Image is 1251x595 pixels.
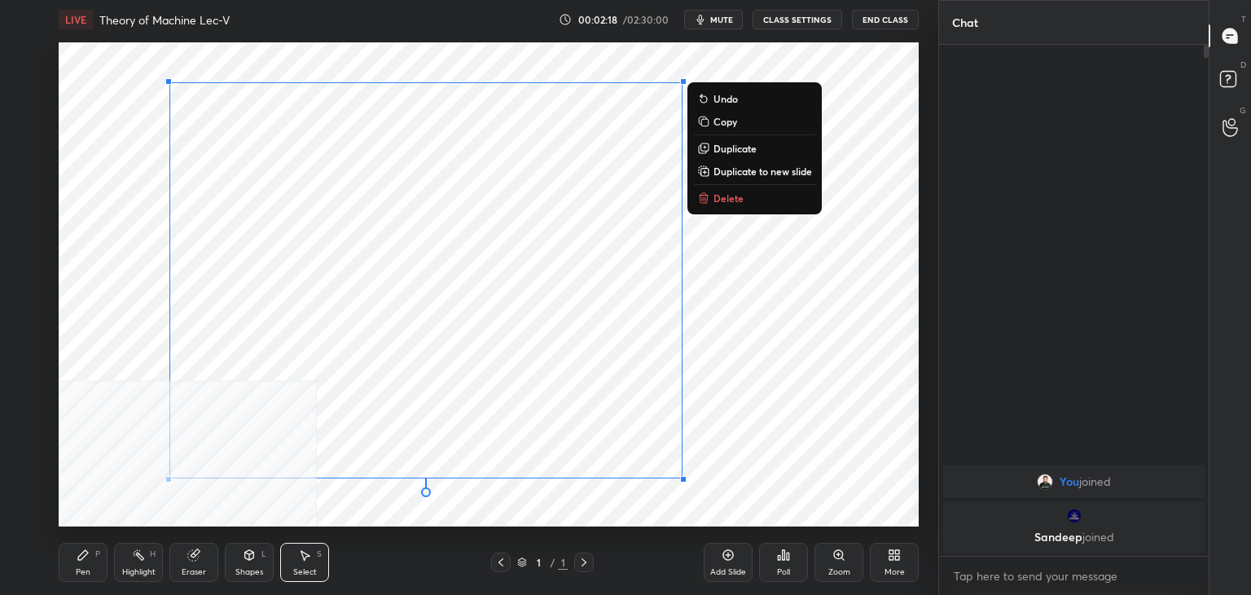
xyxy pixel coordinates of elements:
[150,550,156,558] div: H
[713,192,744,205] p: Delete
[182,568,206,576] div: Eraser
[99,12,230,28] h4: Theory of Machine Lec-V
[530,558,546,567] div: 1
[122,568,156,576] div: Highlight
[1241,13,1246,25] p: T
[550,558,555,567] div: /
[852,10,919,29] button: End Class
[1037,474,1053,490] img: a90b112ffddb41d1843043b4965b2635.jpg
[293,568,317,576] div: Select
[939,1,991,44] p: Chat
[95,550,100,558] div: P
[753,10,842,29] button: CLASS SETTINGS
[694,89,815,108] button: Undo
[713,115,737,128] p: Copy
[694,161,815,181] button: Duplicate to new slide
[713,142,757,155] p: Duplicate
[76,568,90,576] div: Pen
[710,568,746,576] div: Add Slide
[1240,104,1246,117] p: G
[777,568,790,576] div: Poll
[884,568,905,576] div: More
[558,555,568,570] div: 1
[710,14,733,25] span: mute
[1060,475,1079,488] span: You
[261,550,266,558] div: L
[694,139,815,158] button: Duplicate
[694,112,815,131] button: Copy
[713,92,738,105] p: Undo
[694,188,815,208] button: Delete
[1066,508,1082,524] img: 6d25d23f85814060b9d902f5c7b2fd38.jpg
[317,550,322,558] div: S
[235,568,263,576] div: Shapes
[713,165,812,178] p: Duplicate to new slide
[1240,59,1246,71] p: D
[953,531,1195,544] p: Sandeep
[828,568,850,576] div: Zoom
[939,462,1209,557] div: grid
[684,10,743,29] button: mute
[1079,475,1111,488] span: joined
[59,10,93,29] div: LIVE
[1082,529,1114,544] span: joined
